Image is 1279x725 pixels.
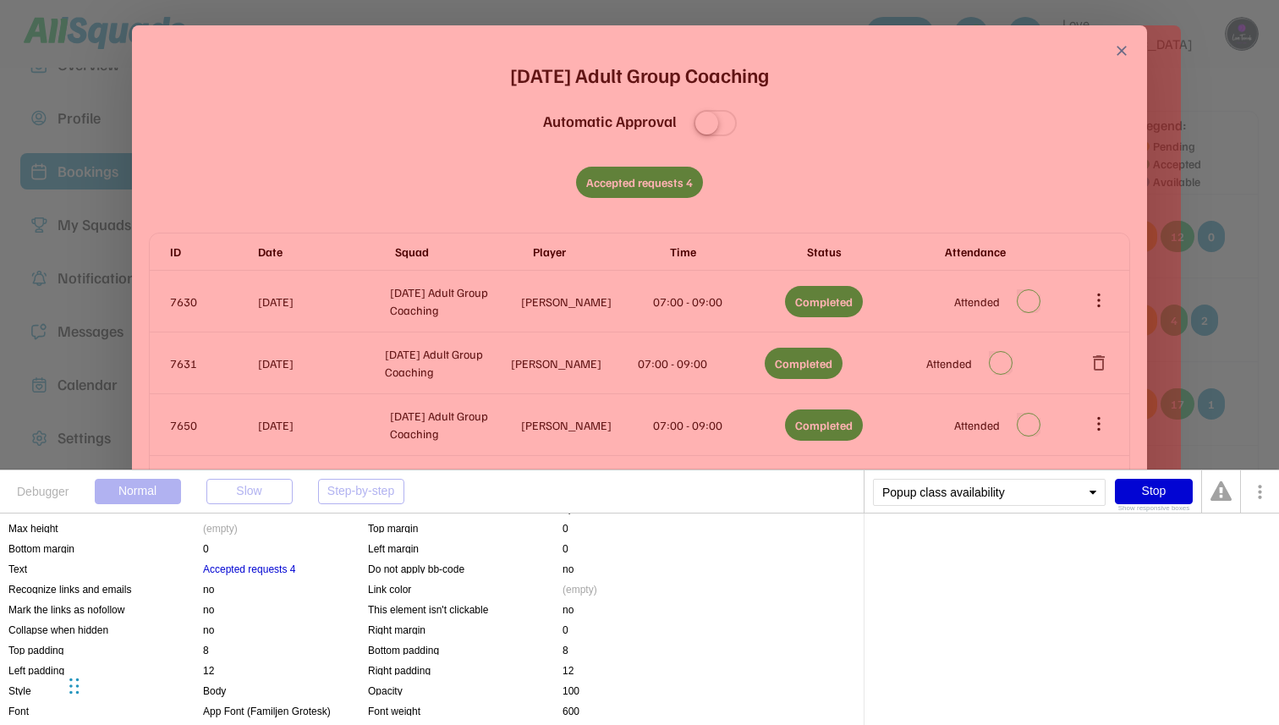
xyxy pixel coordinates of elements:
div: Attended [926,354,972,372]
div: 0 [203,542,209,556]
div: Date [258,243,392,261]
div: [DATE] [258,354,382,372]
div: Recognize links and emails [8,583,203,594]
div: [PERSON_NAME] [511,354,634,372]
div: 7650 [170,416,255,434]
div: Completed [785,286,863,317]
div: Squad [395,243,529,261]
div: Text [8,563,203,574]
div: 7631 [170,354,255,372]
div: Left padding [8,664,203,675]
div: [DATE] Adult Group Coaching [390,407,519,442]
div: Link color [368,583,563,594]
div: no [203,603,214,617]
div: Stop [1115,479,1193,504]
div: Bottom padding [368,644,563,655]
div: 8 [203,644,209,657]
div: Right padding [368,664,563,675]
div: 8 [563,644,568,657]
div: [DATE] Adult Group Coaching [390,283,519,319]
div: Attended [954,293,1000,310]
div: Left margin [368,542,563,553]
div: Collapse when hidden [8,623,203,634]
button: close [1113,42,1130,59]
div: Completed [785,409,863,441]
div: Attendance [945,243,1079,261]
div: Do not apply bb-code [368,563,563,574]
div: Right margin [368,623,563,634]
div: [DATE] Adult Group Coaching [390,469,519,504]
div: Player [533,243,667,261]
div: Max height [8,522,203,533]
div: 0 [563,522,568,536]
div: This element isn't clickable [368,603,563,614]
div: Body [203,684,226,698]
div: Time [670,243,804,261]
div: Mark the links as nofollow [8,603,203,614]
div: no [563,603,574,617]
div: Style [8,684,203,695]
div: Status [807,243,941,261]
div: Font [8,705,203,716]
div: Popup class availability [873,479,1106,506]
div: no [203,623,214,637]
div: 7630 [170,293,255,310]
div: ID [170,243,255,261]
button: delete [1089,353,1109,373]
div: 12 [563,664,574,678]
div: Bottom margin [8,542,203,553]
div: 0 [563,623,568,637]
div: Accepted requests 4 [203,563,295,576]
div: Attended [954,416,1000,434]
div: Top margin [368,522,563,533]
div: [DATE] Adult Group Coaching [510,59,769,90]
div: (empty) [563,583,597,596]
div: App Font (Familjen Grotesk) [203,705,331,718]
div: [DATE] Adult Group Coaching [385,345,508,381]
div: no [203,583,214,596]
div: Top padding [8,644,203,655]
div: 0 [563,542,568,556]
div: Accepted requests 4 [576,167,703,198]
div: [PERSON_NAME] [521,416,650,434]
div: no [563,563,574,576]
div: 07:00 - 09:00 [653,416,782,434]
div: Show responsive boxes [1115,505,1193,512]
div: [DATE] [258,293,387,310]
div: 12 [203,664,214,678]
div: 07:00 - 09:00 [638,354,761,372]
div: 07:00 - 09:00 [653,293,782,310]
div: Font weight [368,705,563,716]
div: Completed [765,348,843,379]
div: 100 [563,684,579,698]
div: 600 [563,705,579,718]
div: [PERSON_NAME] [521,293,650,310]
div: Automatic Approval [543,110,677,133]
div: [DATE] [258,416,387,434]
div: Opacity [368,684,563,695]
div: (empty) [203,522,238,536]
